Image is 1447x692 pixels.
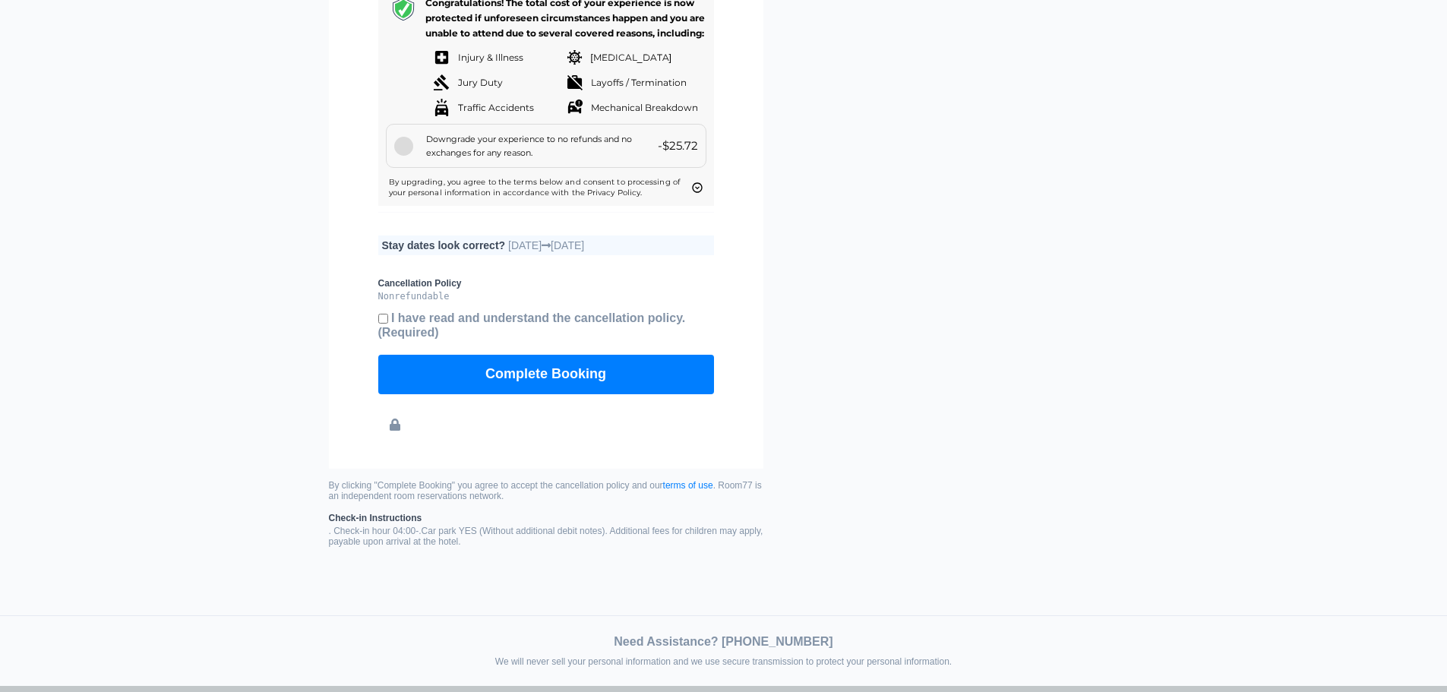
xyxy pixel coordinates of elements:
a: terms of use [663,480,713,491]
span: [DATE] [DATE] [508,239,584,251]
b: I have read and understand the cancellation policy. [378,311,686,339]
div: We will never sell your personal information and we use secure transmission to protect your perso... [314,656,1134,667]
button: Complete Booking [378,355,714,394]
b: Cancellation Policy [378,278,714,289]
small: By clicking "Complete Booking" you agree to accept the cancellation policy and our . Room77 is an... [329,480,763,501]
pre: Nonrefundable [378,291,714,302]
div: Need Assistance? [PHONE_NUMBER] [314,635,1134,649]
b: Check-in Instructions [329,513,763,523]
small: . Check-in hour 04:00-.Car park YES (Without additional debit notes). Additional fees for childre... [329,513,763,547]
input: I have read and understand the cancellation policy.(Required) [378,314,388,324]
b: Stay dates look correct? [382,239,506,251]
span: (Required) [378,326,439,339]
